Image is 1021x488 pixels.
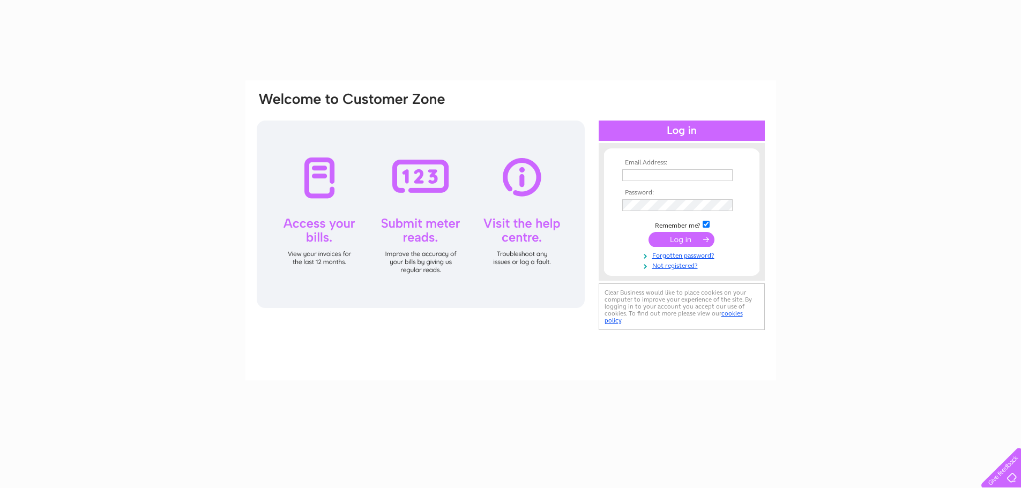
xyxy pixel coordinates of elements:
a: Forgotten password? [622,250,744,260]
th: Password: [620,189,744,197]
a: Not registered? [622,260,744,270]
th: Email Address: [620,159,744,167]
a: cookies policy [605,310,743,324]
input: Submit [649,232,714,247]
div: Clear Business would like to place cookies on your computer to improve your experience of the sit... [599,283,765,330]
td: Remember me? [620,219,744,230]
